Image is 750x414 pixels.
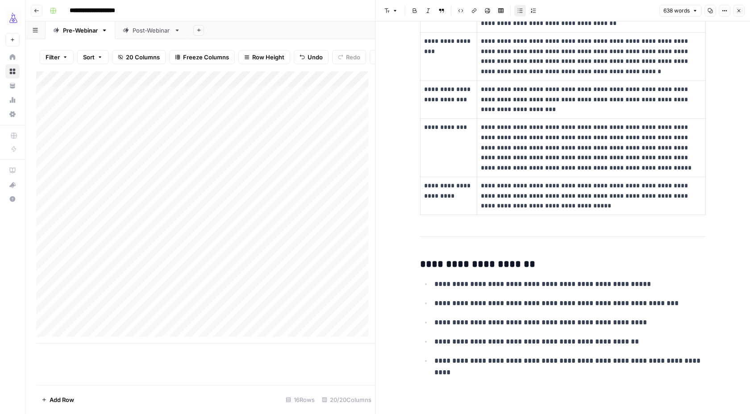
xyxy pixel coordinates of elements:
div: 20/20 Columns [318,393,375,407]
span: 20 Columns [126,53,160,62]
div: Post-Webinar [133,26,171,35]
img: AirOps Growth Logo [5,10,21,26]
span: Add Row [50,395,74,404]
button: Freeze Columns [169,50,235,64]
button: Row Height [238,50,290,64]
span: Sort [83,53,95,62]
button: Redo [332,50,366,64]
button: Filter [40,50,74,64]
span: Freeze Columns [183,53,229,62]
a: Your Data [5,79,20,93]
button: Workspace: AirOps Growth [5,7,20,29]
a: Settings [5,107,20,121]
span: 638 words [663,7,690,15]
a: Browse [5,64,20,79]
button: 20 Columns [112,50,166,64]
a: AirOps Academy [5,163,20,178]
span: Filter [46,53,60,62]
button: What's new? [5,178,20,192]
button: Sort [77,50,108,64]
div: Pre-Webinar [63,26,98,35]
span: Undo [308,53,323,62]
a: Home [5,50,20,64]
a: Post-Webinar [115,21,188,39]
div: 16 Rows [282,393,318,407]
button: Help + Support [5,192,20,206]
a: Usage [5,93,20,107]
div: What's new? [6,178,19,191]
span: Row Height [252,53,284,62]
button: Add Row [36,393,79,407]
span: Redo [346,53,360,62]
button: 638 words [659,5,702,17]
button: Undo [294,50,329,64]
a: Pre-Webinar [46,21,115,39]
